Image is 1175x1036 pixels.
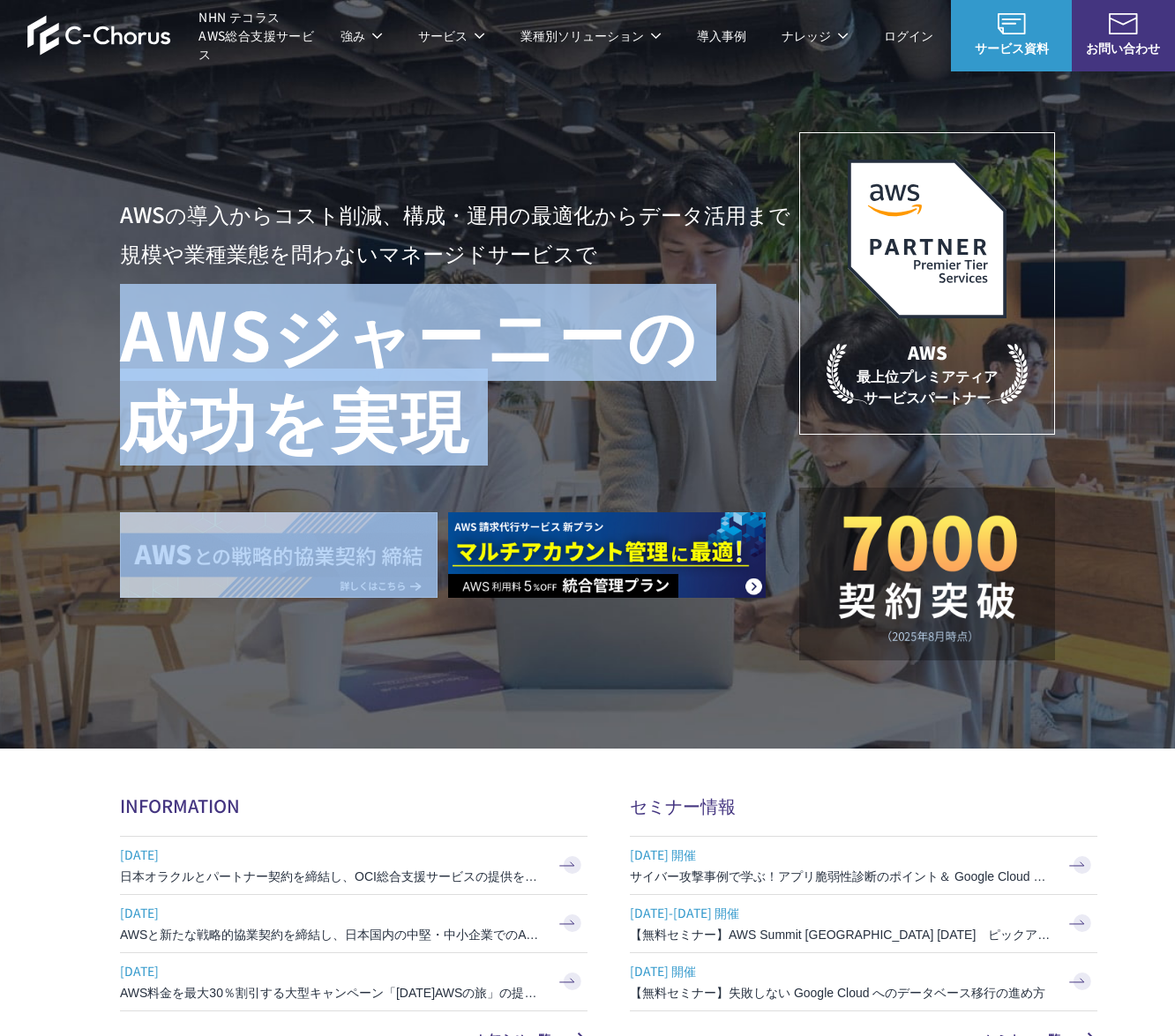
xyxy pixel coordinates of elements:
span: NHN テコラス AWS総合支援サービス [198,8,323,63]
a: [DATE] 日本オラクルとパートナー契約を締結し、OCI総合支援サービスの提供を開始 [120,837,587,894]
p: 最上位プレミアティア サービスパートナー [827,339,1028,407]
p: ナレッジ [782,26,849,45]
em: AWS [908,339,947,365]
span: お問い合わせ [1072,39,1175,57]
h3: 日本オラクルとパートナー契約を締結し、OCI総合支援サービスの提供を開始 [120,868,543,885]
img: お問い合わせ [1109,13,1137,34]
img: 契約件数 [834,514,1020,643]
img: AWS請求代行サービス 統合管理プラン [448,512,766,598]
h2: セミナー情報 [630,793,1097,818]
h3: AWS料金を最大30％割引する大型キャンペーン「[DATE]AWSの旅」の提供を開始 [120,984,543,1002]
a: ログイン [884,26,933,45]
span: [DATE] 開催 [630,958,1053,984]
h2: INFORMATION [120,793,587,818]
span: [DATE] 開催 [630,841,1053,868]
p: サービス [418,26,485,45]
a: [DATE]-[DATE] 開催 【無料セミナー】AWS Summit [GEOGRAPHIC_DATA] [DATE] ピックアップセッション [630,895,1097,952]
span: [DATE]-[DATE] 開催 [630,899,1053,926]
p: 業種別ソリューション [520,26,662,45]
img: AWS総合支援サービス C-Chorus サービス資料 [998,13,1026,34]
a: AWS総合支援サービス C-Chorus NHN テコラスAWS総合支援サービス [26,8,323,63]
h3: 【無料セミナー】AWS Summit [GEOGRAPHIC_DATA] [DATE] ピックアップセッション [630,926,1053,943]
a: [DATE] 開催 【無料セミナー】失敗しない Google Cloud へのデータベース移行の進め方 [630,953,1097,1010]
a: 導入事例 [697,26,746,45]
a: [DATE] 開催 サイバー攻撃事例で学ぶ！アプリ脆弱性診断のポイント＆ Google Cloud セキュリティ対策 [630,837,1097,894]
h3: 【無料セミナー】失敗しない Google Cloud へのデータベース移行の進め方 [630,984,1053,1002]
img: AWSプレミアティアサービスパートナー [848,160,1007,318]
h1: AWS ジャーニーの 成功を実現 [120,290,799,459]
h3: サイバー攻撃事例で学ぶ！アプリ脆弱性診断のポイント＆ Google Cloud セキュリティ対策 [630,868,1053,885]
p: AWSの導入からコスト削減、 構成・運用の最適化からデータ活用まで 規模や業種業態を問わない マネージドサービスで [120,195,799,272]
img: AWSとの戦略的協業契約 締結 [120,512,438,598]
a: [DATE] AWSと新たな戦略的協業契約を締結し、日本国内の中堅・中小企業でのAWS活用を加速 [120,895,587,952]
h3: AWSと新たな戦略的協業契約を締結し、日本国内の中堅・中小企業でのAWS活用を加速 [120,926,543,943]
span: サービス資料 [951,39,1072,57]
span: [DATE] [120,841,543,868]
span: [DATE] [120,958,543,984]
a: [DATE] AWS料金を最大30％割引する大型キャンペーン「[DATE]AWSの旅」の提供を開始 [120,953,587,1010]
span: [DATE] [120,899,543,926]
p: 強み [341,26,383,45]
